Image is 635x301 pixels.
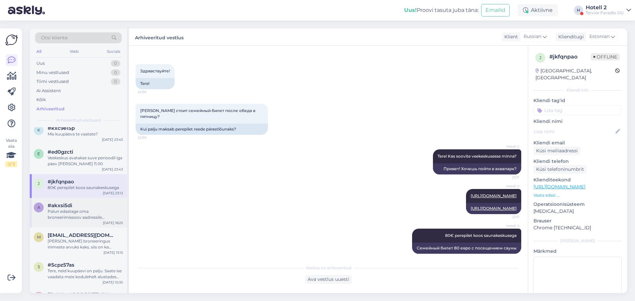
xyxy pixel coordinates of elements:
[533,97,622,104] p: Kliendi tag'id
[412,243,521,254] div: Семейный билет 80 евро с посещением сауны
[135,32,184,41] label: Arhiveeritud vestlus
[5,161,17,167] div: 0 / 3
[36,88,61,94] div: AI Assistent
[48,262,74,268] span: #5cpz57as
[35,47,43,56] div: All
[111,60,120,67] div: 0
[38,264,40,269] span: 5
[102,137,123,142] div: [DATE] 23:45
[36,60,45,67] div: Uus
[48,149,73,155] span: #ed0gzcti
[36,106,64,112] div: Arhiveeritud
[37,128,40,132] span: k
[136,124,268,135] div: Kui palju maksab perepilet reede pärastlõunaks?
[533,201,622,208] p: Operatsioonisüsteem
[140,108,256,119] span: [PERSON_NAME] стоит семейный билет после обеда в пятницу?
[68,47,80,56] div: Web
[5,137,17,167] div: Vaata siia
[586,10,624,16] div: Tervise Paradiis OÜ
[438,154,517,159] span: Tere! Kas soovite veekeskusesse minna?
[494,144,519,149] span: Hotell 2
[36,96,46,103] div: Kõik
[36,69,69,76] div: Minu vestlused
[586,5,631,16] a: Hotell 2Tervise Paradiis OÜ
[533,248,622,255] p: Märkmed
[433,163,521,174] div: Привет! Хочешь пойти в аквапарк?
[48,155,123,167] div: Veekeskus avatakse suve perioodil iga päev [PERSON_NAME] 11.00
[533,176,622,183] p: Klienditeekond
[102,167,123,172] div: [DATE] 23:43
[556,33,584,40] div: Klienditugi
[48,208,123,220] div: Palun edastage oma broneerimissoov aadressile [EMAIL_ADDRESS][DOMAIN_NAME] või [EMAIL_ADDRESS][DO...
[103,220,123,225] div: [DATE] 18:25
[589,33,610,40] span: Estonian
[48,125,75,131] span: #kxc9e15p
[103,280,123,285] div: [DATE] 10:35
[37,151,40,156] span: e
[140,68,170,73] span: Здравствуйте!
[48,131,123,137] div: Mis kuupäeva te vaatate?
[533,146,580,155] div: Küsi meiliaadressi
[111,78,120,85] div: 0
[138,90,162,94] span: 22:59
[533,217,622,224] p: Brauser
[494,223,519,228] span: Hotell 2
[494,254,519,259] span: 23:12
[445,233,517,238] span: 80€ perepilet koos saunakeskusega
[56,117,101,123] span: Arhiveeritud vestlused
[494,184,519,189] span: Hotell 2
[494,214,519,219] span: 23:11
[539,55,541,60] span: j
[37,205,40,210] span: a
[533,192,622,198] p: Vaata edasi ...
[37,235,41,240] span: m
[533,238,622,244] div: [PERSON_NAME]
[38,181,40,186] span: j
[534,128,614,135] input: Lisa nimi
[48,268,123,280] div: Tere, neid kuupäevi on palju. Saate ise vaadata meie kodulehelt alustades online broneeringut. Se...
[494,175,519,180] span: 23:11
[533,184,585,190] a: [URL][DOMAIN_NAME]
[138,135,162,140] span: 22:59
[533,139,622,146] p: Kliendi email
[48,185,123,191] div: 80€ perepilet koos saunakeskusega
[533,224,622,231] p: Chrome [TECHNICAL_ID]
[48,238,123,250] div: [PERSON_NAME] broneeringus inimeste arvuks kaks, siis on ka massazid ja spaa külastus [PERSON_NAME]
[48,179,74,185] span: #jkfqnpao
[533,105,622,115] input: Lisa tag
[591,53,620,60] span: Offline
[48,203,72,208] span: #akxsi5di
[48,292,116,298] span: alariehanurm@gmail.com
[404,6,479,14] div: Proovi tasuta juba täna:
[48,232,116,238] span: michaeltaran0@gmail.com
[5,34,18,46] img: Askly Logo
[574,6,583,15] div: H
[535,67,615,81] div: [GEOGRAPHIC_DATA], [GEOGRAPHIC_DATA]
[533,118,622,125] p: Kliendi nimi
[481,4,510,17] button: Emailid
[533,208,622,215] p: [MEDICAL_DATA]
[136,78,175,89] div: Tere!
[104,250,123,255] div: [DATE] 13:15
[305,275,352,284] div: Ava vestlus uuesti
[549,53,591,61] div: # jkfqnpao
[471,193,517,198] a: [URL][DOMAIN_NAME]
[306,265,351,271] span: Vestlus on arhiveeritud
[471,206,517,211] a: [URL][DOMAIN_NAME]
[533,87,622,93] div: Kliendi info
[524,33,541,40] span: Russian
[404,7,417,13] b: Uus!
[533,158,622,165] p: Kliendi telefon
[518,4,558,16] div: Aktiivne
[533,165,587,174] div: Küsi telefoninumbrit
[502,33,518,40] div: Klient
[111,69,120,76] div: 0
[586,5,624,10] div: Hotell 2
[41,34,67,41] span: Otsi kliente
[106,47,122,56] div: Socials
[103,191,123,196] div: [DATE] 23:12
[36,78,69,85] div: Tiimi vestlused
